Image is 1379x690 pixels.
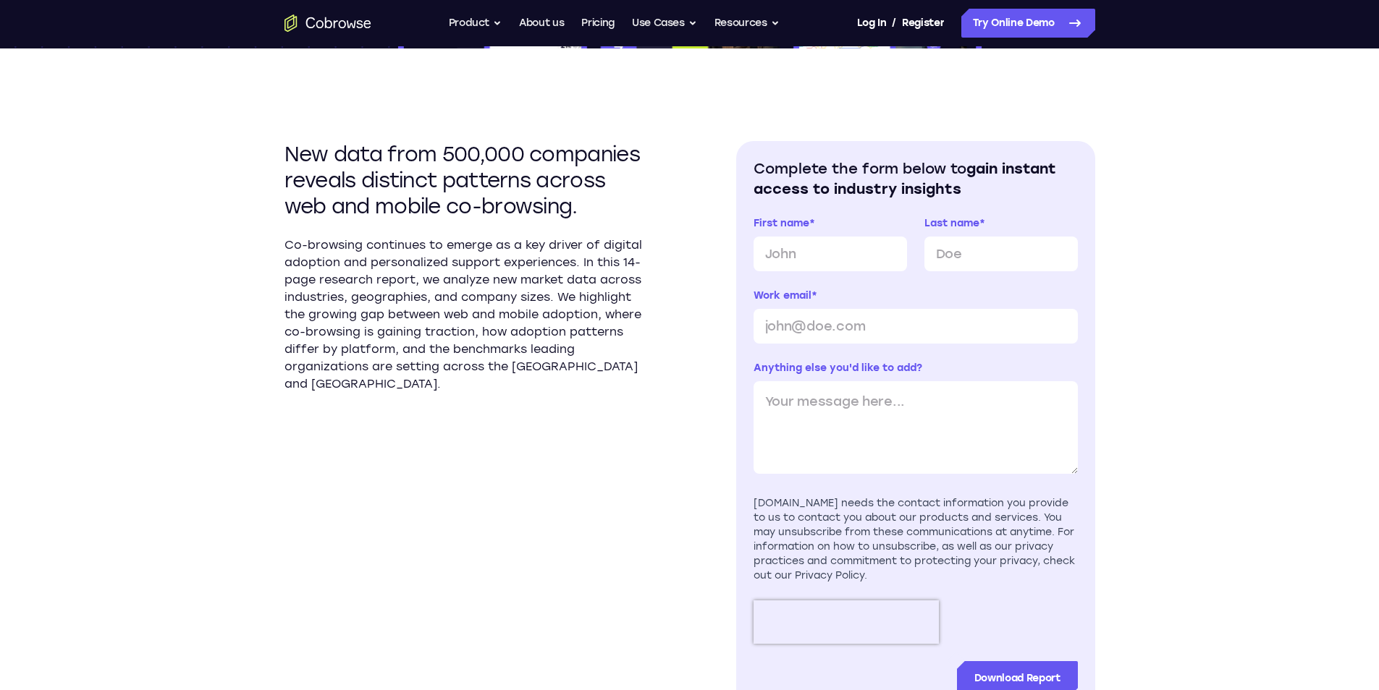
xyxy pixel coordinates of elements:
[519,9,564,38] a: About us
[714,9,780,38] button: Resources
[902,9,944,38] a: Register
[857,9,886,38] a: Log In
[961,9,1095,38] a: Try Online Demo
[754,309,1078,344] input: john@doe.com
[754,496,1078,583] div: [DOMAIN_NAME] needs the contact information you provide to us to contact you about our products a...
[754,160,1056,197] span: gain instant access to industry insights
[892,14,896,32] span: /
[754,362,922,374] span: Anything else you'd like to add?
[632,9,697,38] button: Use Cases
[924,237,1078,271] input: Doe
[581,9,615,38] a: Pricing
[924,217,979,229] span: Last name
[284,14,371,32] a: Go to the home page
[754,600,939,644] iframe: reCAPTCHA
[284,237,644,393] p: Co-browsing continues to emerge as a key driver of digital adoption and personalized support expe...
[754,158,1078,199] h2: Complete the form below to
[754,289,811,302] span: Work email
[754,217,809,229] span: First name
[449,9,502,38] button: Product
[284,141,644,219] h2: New data from 500,000 companies reveals distinct patterns across web and mobile co-browsing.
[754,237,907,271] input: John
